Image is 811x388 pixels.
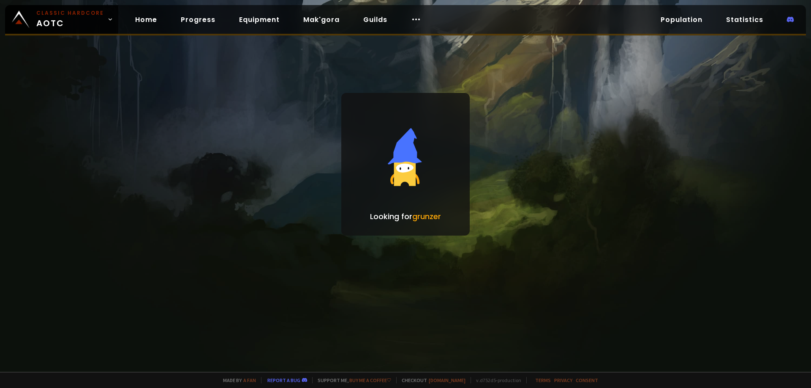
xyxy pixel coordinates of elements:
[232,11,286,28] a: Equipment
[370,211,441,222] p: Looking for
[349,377,391,383] a: Buy me a coffee
[174,11,222,28] a: Progress
[5,5,118,34] a: Classic HardcoreAOTC
[576,377,598,383] a: Consent
[412,211,441,222] span: grunzer
[36,9,104,30] span: AOTC
[218,377,256,383] span: Made by
[554,377,572,383] a: Privacy
[128,11,164,28] a: Home
[36,9,104,17] small: Classic Hardcore
[312,377,391,383] span: Support me,
[267,377,300,383] a: Report a bug
[243,377,256,383] a: a fan
[654,11,709,28] a: Population
[535,377,551,383] a: Terms
[357,11,394,28] a: Guilds
[471,377,521,383] span: v. d752d5 - production
[396,377,465,383] span: Checkout
[429,377,465,383] a: [DOMAIN_NAME]
[719,11,770,28] a: Statistics
[297,11,346,28] a: Mak'gora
